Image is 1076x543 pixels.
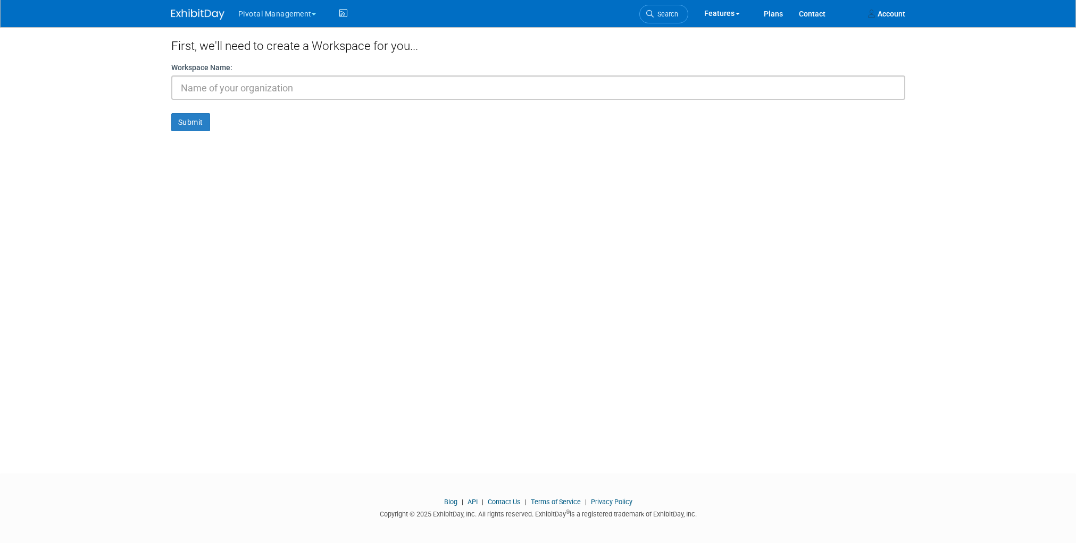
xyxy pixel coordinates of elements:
span: | [582,498,589,506]
a: Features [696,1,756,27]
div: First, we'll need to create a Workspace for you... [171,27,905,62]
span: | [522,498,529,506]
label: Workspace Name: [171,62,232,73]
span: | [479,498,486,506]
input: Name of your organization [171,75,905,100]
span: Search [654,10,678,18]
img: ExhibitDay [171,9,224,20]
sup: ® [566,509,570,515]
a: API [468,498,478,506]
button: Submit [171,113,210,131]
a: Contact Us [488,498,521,506]
span: | [459,498,466,506]
a: Terms of Service [531,498,581,506]
a: Blog [444,498,457,506]
a: Search [639,5,688,23]
a: Privacy Policy [591,498,632,506]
